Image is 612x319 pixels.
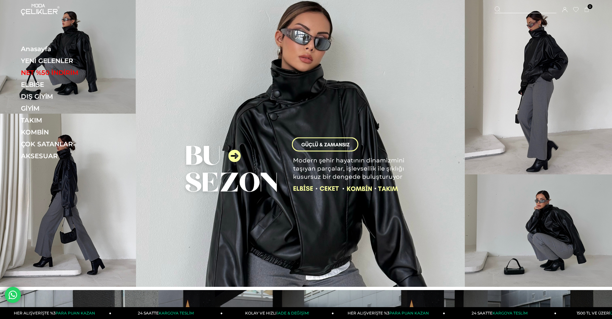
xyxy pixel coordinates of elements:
img: logo [21,4,59,15]
a: TAKIM [21,116,109,124]
a: ELBİSE [21,81,109,88]
a: DIŞ GİYİM [21,93,109,100]
a: ÇOK SATANLAR [21,140,109,148]
a: NET %50 İNDİRİM [21,69,109,77]
a: GİYİM [21,105,109,112]
a: 0 [584,7,589,12]
a: HER ALIŞVERİŞTE %3PARA PUAN KAZAN [334,307,445,319]
a: KOLAY VE HIZLIİADE & DEĞİŞİM! [223,307,334,319]
span: PARA PUAN KAZAN [56,311,95,315]
span: 0 [588,4,592,9]
span: KARGOYA TESLİM [159,311,193,315]
span: KARGOYA TESLİM [492,311,527,315]
a: 24 SAATTEKARGOYA TESLİM [445,307,556,319]
span: PARA PUAN KAZAN [389,311,429,315]
a: Anasayfa [21,45,109,53]
a: YENİ GELENLER [21,57,109,65]
a: AKSESUAR [21,152,109,160]
a: KOMBİN [21,128,109,136]
span: İADE & DEĞİŞİM! [277,311,309,315]
a: 24 SAATTEKARGOYA TESLİM [111,307,223,319]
